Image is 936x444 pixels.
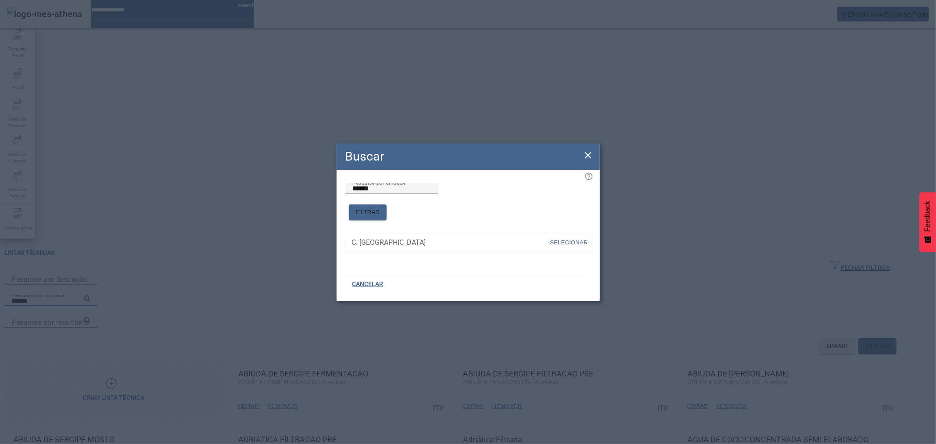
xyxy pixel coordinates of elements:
[352,237,549,248] span: C. [GEOGRAPHIC_DATA]
[550,239,588,246] span: SELECIONAR
[352,280,384,289] span: CANCELAR
[919,192,936,252] button: Feedback - Mostrar pesquisa
[345,147,385,166] h2: Buscar
[549,235,588,251] button: SELECIONAR
[356,208,380,217] span: FILTRAR
[924,201,932,232] span: Feedback
[352,179,406,186] mat-label: Pesquise por unidade
[349,204,387,220] button: FILTRAR
[345,276,391,292] button: CANCELAR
